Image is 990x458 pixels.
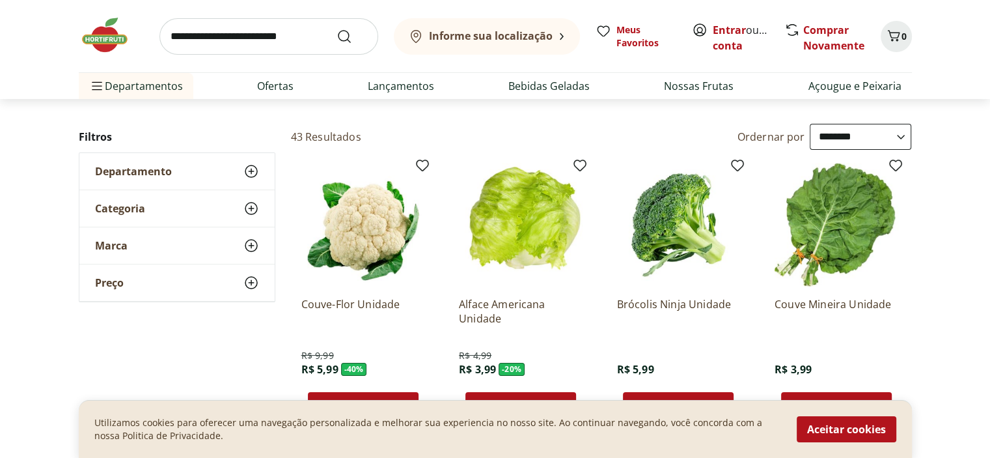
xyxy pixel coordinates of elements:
span: R$ 4,99 [459,349,491,362]
a: Criar conta [713,23,784,53]
a: Bebidas Geladas [508,78,590,94]
button: Preço [79,265,275,301]
span: - 20 % [499,363,525,376]
label: Ordernar por [737,130,805,144]
input: search [159,18,378,55]
img: Couve-Flor Unidade [301,163,425,287]
button: Marca [79,227,275,264]
a: Couve-Flor Unidade [301,297,425,326]
img: Alface Americana Unidade [459,163,583,287]
a: Açougue e Peixaria [808,78,901,94]
h2: 43 Resultados [291,130,361,144]
button: Submit Search [337,29,368,44]
span: ou [713,22,771,53]
button: Departamento [79,153,275,190]
img: Hortifruti [79,16,144,55]
button: Carrinho [881,21,912,52]
span: R$ 3,99 [459,362,496,377]
span: Marca [95,239,128,252]
button: Menu [89,70,105,102]
a: Lançamentos [368,78,434,94]
button: Adicionar [623,392,734,418]
button: Categoria [79,190,275,227]
b: Informe sua localização [429,29,553,43]
span: - 40 % [341,363,367,376]
span: R$ 9,99 [301,349,334,362]
span: R$ 3,99 [775,362,812,377]
a: Brócolis Ninja Unidade [616,297,740,326]
a: Comprar Novamente [803,23,864,53]
button: Informe sua localização [394,18,580,55]
a: Entrar [713,23,746,37]
span: R$ 5,99 [301,362,338,377]
h2: Filtros [79,124,275,150]
span: Meus Favoritos [616,23,676,50]
a: Meus Favoritos [596,23,676,50]
button: Adicionar [781,392,892,418]
span: Preço [95,276,124,289]
img: Couve Mineira Unidade [775,163,898,287]
span: Departamento [95,165,172,178]
a: Alface Americana Unidade [459,297,583,326]
span: Departamentos [89,70,183,102]
span: R$ 5,99 [616,362,653,377]
a: Ofertas [257,78,294,94]
p: Utilizamos cookies para oferecer uma navegação personalizada e melhorar sua experiencia no nosso ... [94,416,781,442]
span: Categoria [95,202,145,215]
a: Couve Mineira Unidade [775,297,898,326]
button: Adicionar [465,392,576,418]
button: Aceitar cookies [797,416,896,442]
span: 0 [901,30,907,42]
img: Brócolis Ninja Unidade [616,163,740,287]
a: Nossas Frutas [664,78,734,94]
button: Adicionar [308,392,419,418]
